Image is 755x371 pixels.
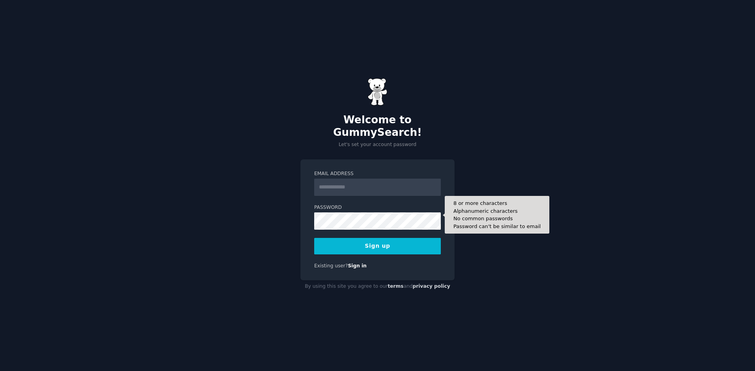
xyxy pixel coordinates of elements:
[300,280,455,293] div: By using this site you agree to our and
[388,283,403,289] a: terms
[348,263,367,269] a: Sign in
[314,263,348,269] span: Existing user?
[368,78,387,106] img: Gummy Bear
[314,238,441,254] button: Sign up
[412,283,450,289] a: privacy policy
[300,141,455,148] p: Let's set your account password
[314,170,441,177] label: Email Address
[314,204,441,211] label: Password
[300,114,455,139] h2: Welcome to GummySearch!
